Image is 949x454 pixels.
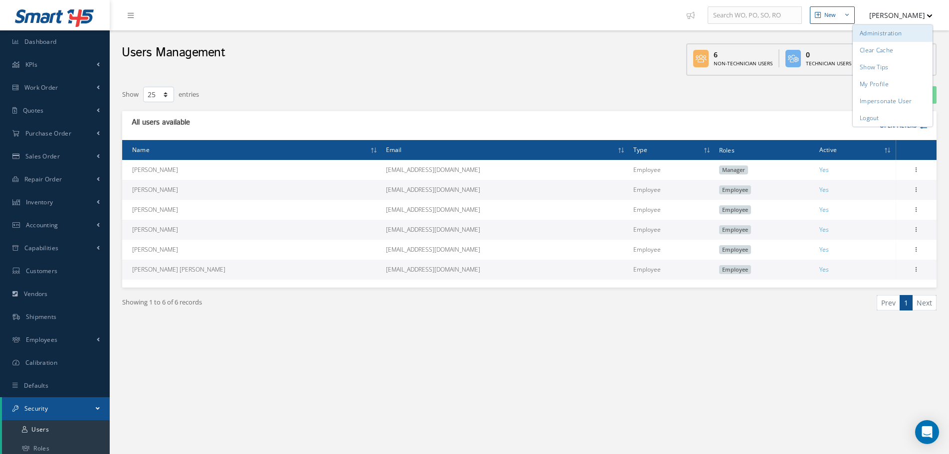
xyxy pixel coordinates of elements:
td: [EMAIL_ADDRESS][DOMAIN_NAME] [382,160,629,180]
td: [PERSON_NAME] [122,180,382,200]
input: Search WO, PO, SO, RO [708,6,802,24]
div: New [824,11,836,19]
div: Non-Technician Users [714,60,772,67]
td: [EMAIL_ADDRESS][DOMAIN_NAME] [382,200,629,220]
span: Employee [719,185,751,194]
div: All users available [129,118,329,128]
span: Employee [719,265,751,274]
td: [EMAIL_ADDRESS][DOMAIN_NAME] [382,260,629,280]
span: Repair Order [24,175,62,183]
td: [PERSON_NAME] [122,220,382,240]
a: 1 [900,295,913,310]
span: Customers [26,267,58,275]
span: Manager [719,165,748,174]
td: Employee [629,220,715,240]
span: Vendors [24,290,48,298]
span: Defaults [24,381,48,390]
span: Security [24,404,48,413]
div: Showing 1 to 6 of 6 records [115,295,530,318]
label: entries [179,86,199,100]
td: Employee [629,240,715,260]
span: Yes [819,205,829,214]
td: [PERSON_NAME] [122,160,382,180]
td: Employee [629,200,715,220]
div: 0 [806,49,851,60]
span: Name [132,145,150,154]
span: Type [633,145,647,154]
a: Administration [853,25,933,42]
td: Employee [629,260,715,280]
label: Show [122,86,139,100]
td: [EMAIL_ADDRESS][DOMAIN_NAME] [382,240,629,260]
span: Employee [719,225,751,234]
span: Roles [719,145,735,154]
span: KPIs [25,60,37,69]
span: Work Order [24,83,58,92]
a: My Profile [853,76,933,93]
span: Employees [26,335,58,344]
span: Accounting [26,221,58,229]
span: Inventory [26,198,53,206]
span: Employee [719,205,751,214]
a: Users [2,420,110,439]
span: Yes [819,245,829,254]
td: [PERSON_NAME] [122,240,382,260]
td: Employee [629,180,715,200]
span: Sales Order [25,152,60,160]
span: Yes [819,225,829,234]
a: Impersonate User [853,93,933,110]
span: Yes [819,185,829,194]
h2: Users Management [122,45,225,60]
span: Purchase Order [25,129,71,138]
button: [PERSON_NAME] [860,5,933,25]
span: Employee [719,245,751,254]
span: Yes [819,265,829,274]
td: [PERSON_NAME] [122,200,382,220]
div: Open Intercom Messenger [915,420,939,444]
button: New [810,6,855,24]
a: Logout [853,110,933,127]
td: [PERSON_NAME] [PERSON_NAME] [122,260,382,280]
span: Shipments [26,312,57,321]
td: [EMAIL_ADDRESS][DOMAIN_NAME] [382,220,629,240]
td: [EMAIL_ADDRESS][DOMAIN_NAME] [382,180,629,200]
span: Dashboard [24,37,57,46]
span: Calibration [25,358,57,367]
span: Yes [819,165,829,174]
a: Clear Cache [853,42,933,59]
a: Show Tips [853,59,933,76]
span: Email [386,145,402,154]
span: Quotes [23,106,44,115]
div: Technician Users [806,60,851,67]
a: Security [2,397,110,420]
span: Capabilities [24,244,59,252]
div: 6 [714,49,772,60]
span: Active [819,145,837,154]
td: Employee [629,160,715,180]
